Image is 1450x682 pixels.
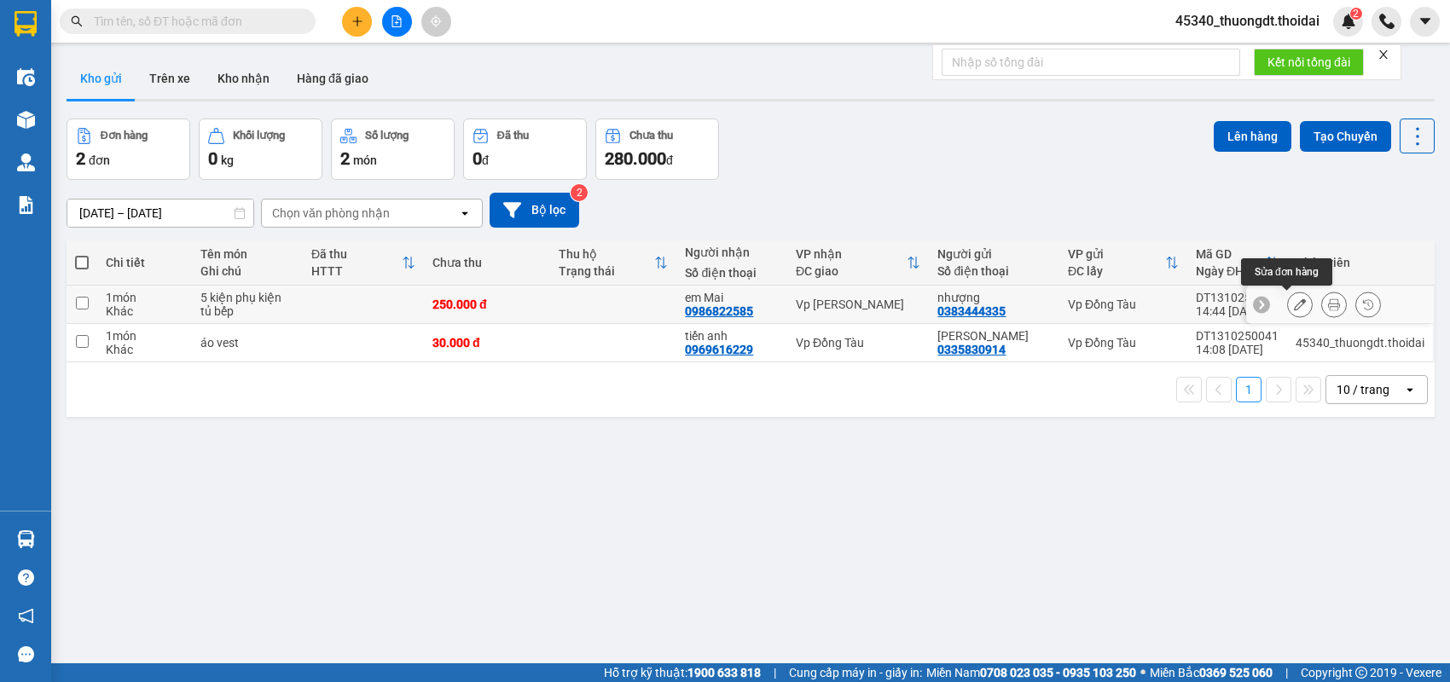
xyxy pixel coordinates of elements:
[595,118,719,180] button: Chưa thu280.000đ
[430,15,442,27] span: aim
[311,247,402,261] div: Đã thu
[1337,381,1389,398] div: 10 / trang
[1199,666,1273,679] strong: 0369 525 060
[1196,264,1265,278] div: Ngày ĐH
[106,291,183,304] div: 1 món
[937,247,1050,261] div: Người gửi
[1254,49,1364,76] button: Kết nối tổng đài
[787,240,930,286] th: Toggle SortBy
[67,118,190,180] button: Đơn hàng2đơn
[365,130,409,142] div: Số lượng
[204,58,283,99] button: Kho nhận
[937,291,1050,304] div: nhượng
[382,7,412,37] button: file-add
[432,336,542,350] div: 30.000 đ
[200,336,294,350] div: áo vest
[76,148,85,169] span: 2
[94,12,295,31] input: Tìm tên, số ĐT hoặc mã đơn
[687,666,761,679] strong: 1900 633 818
[559,264,654,278] div: Trạng thái
[774,663,776,682] span: |
[1214,121,1291,152] button: Lên hàng
[1300,121,1391,152] button: Tạo Chuyến
[18,569,34,586] span: question-circle
[101,130,148,142] div: Đơn hàng
[796,336,921,350] div: Vp Đồng Tàu
[937,264,1050,278] div: Số điện thoại
[11,73,159,134] span: Chuyển phát nhanh: [GEOGRAPHIC_DATA] - [GEOGRAPHIC_DATA]
[796,264,908,278] div: ĐC giao
[1068,298,1179,311] div: Vp Đồng Tàu
[283,58,382,99] button: Hàng đã giao
[432,298,542,311] div: 250.000 đ
[550,240,676,286] th: Toggle SortBy
[980,666,1136,679] strong: 0708 023 035 - 0935 103 250
[1196,329,1279,343] div: DT1310250041
[200,291,294,318] div: 5 kiện phụ kiện tủ bếp
[490,193,579,228] button: Bộ lọc
[208,148,217,169] span: 0
[796,247,908,261] div: VP nhận
[342,7,372,37] button: plus
[937,329,1050,343] div: phạm quốc anh
[17,530,35,548] img: warehouse-icon
[17,68,35,86] img: warehouse-icon
[473,148,482,169] span: 0
[1196,291,1279,304] div: DT1310250046
[303,240,424,286] th: Toggle SortBy
[351,15,363,27] span: plus
[1341,14,1356,29] img: icon-new-feature
[1350,8,1362,20] sup: 2
[1068,247,1165,261] div: VP gửi
[685,291,779,304] div: em Mai
[1379,14,1395,29] img: phone-icon
[1196,343,1279,356] div: 14:08 [DATE]
[233,130,285,142] div: Khối lượng
[1296,256,1424,269] div: Nhân viên
[1410,7,1440,37] button: caret-down
[200,247,294,261] div: Tên món
[1403,383,1417,396] svg: open
[391,15,403,27] span: file-add
[17,196,35,214] img: solution-icon
[666,153,673,167] span: đ
[89,153,110,167] span: đơn
[1353,8,1359,20] span: 2
[796,298,921,311] div: Vp [PERSON_NAME]
[421,7,451,37] button: aim
[1287,292,1313,317] div: Sửa đơn hàng
[18,646,34,662] span: message
[559,247,654,261] div: Thu hộ
[67,58,136,99] button: Kho gửi
[200,264,294,278] div: Ghi chú
[942,49,1240,76] input: Nhập số tổng đài
[497,130,529,142] div: Đã thu
[331,118,455,180] button: Số lượng2món
[1236,377,1261,402] button: 1
[685,304,753,318] div: 0986822585
[340,148,350,169] span: 2
[605,148,666,169] span: 280.000
[6,61,9,147] img: logo
[18,608,34,624] span: notification
[14,11,37,37] img: logo-vxr
[272,205,390,222] div: Chọn văn phòng nhận
[685,266,779,280] div: Số điện thoại
[160,114,262,132] span: DT1310250046
[604,663,761,682] span: Hỗ trợ kỹ thuật:
[106,304,183,318] div: Khác
[1150,663,1273,682] span: Miền Bắc
[67,199,253,227] input: Select a date range.
[1267,53,1350,72] span: Kết nối tổng đài
[221,153,234,167] span: kg
[1162,10,1333,32] span: 45340_thuongdt.thoidai
[1140,669,1145,676] span: ⚪️
[432,256,542,269] div: Chưa thu
[1187,240,1287,286] th: Toggle SortBy
[1377,49,1389,61] span: close
[1285,663,1288,682] span: |
[629,130,673,142] div: Chưa thu
[685,246,779,259] div: Người nhận
[571,184,588,201] sup: 2
[106,343,183,356] div: Khác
